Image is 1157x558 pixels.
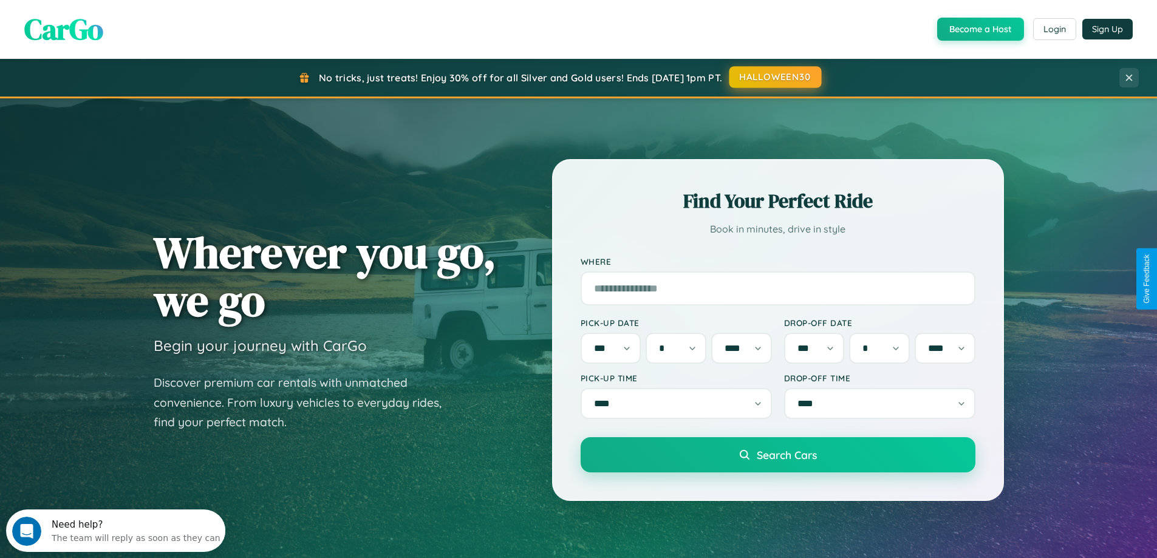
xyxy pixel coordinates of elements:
[1082,19,1133,39] button: Sign Up
[5,5,226,38] div: Open Intercom Messenger
[581,188,975,214] h2: Find Your Perfect Ride
[581,437,975,472] button: Search Cars
[6,509,225,552] iframe: Intercom live chat discovery launcher
[154,336,367,355] h3: Begin your journey with CarGo
[784,373,975,383] label: Drop-off Time
[46,20,214,33] div: The team will reply as soon as they can
[12,517,41,546] iframe: Intercom live chat
[581,318,772,328] label: Pick-up Date
[581,373,772,383] label: Pick-up Time
[784,318,975,328] label: Drop-off Date
[581,220,975,238] p: Book in minutes, drive in style
[729,66,822,88] button: HALLOWEEN30
[24,9,103,49] span: CarGo
[154,228,496,324] h1: Wherever you go, we go
[46,10,214,20] div: Need help?
[1142,254,1151,304] div: Give Feedback
[581,256,975,267] label: Where
[154,373,457,432] p: Discover premium car rentals with unmatched convenience. From luxury vehicles to everyday rides, ...
[1033,18,1076,40] button: Login
[937,18,1024,41] button: Become a Host
[319,72,722,84] span: No tricks, just treats! Enjoy 30% off for all Silver and Gold users! Ends [DATE] 1pm PT.
[757,448,817,461] span: Search Cars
